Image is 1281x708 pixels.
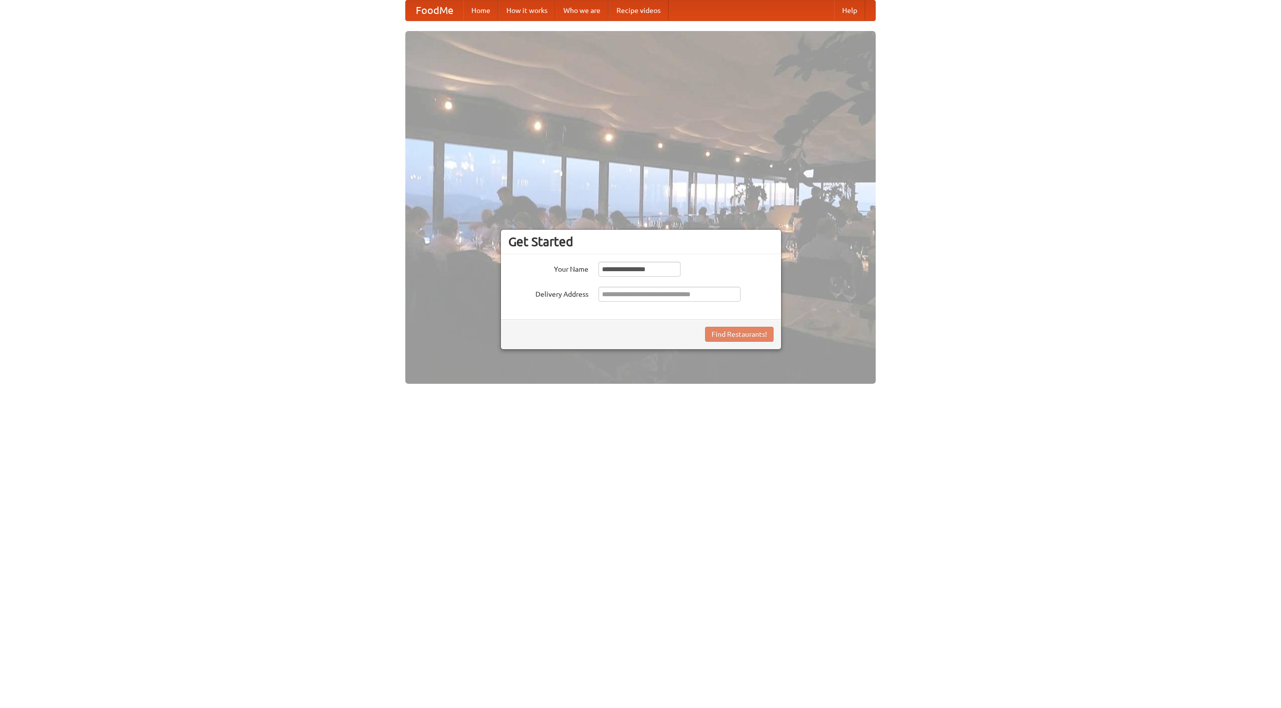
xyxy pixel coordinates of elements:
h3: Get Started [508,234,774,249]
a: FoodMe [406,1,463,21]
a: Help [834,1,865,21]
a: Recipe videos [608,1,669,21]
button: Find Restaurants! [705,327,774,342]
a: Home [463,1,498,21]
label: Your Name [508,262,588,274]
label: Delivery Address [508,287,588,299]
a: Who we are [555,1,608,21]
a: How it works [498,1,555,21]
